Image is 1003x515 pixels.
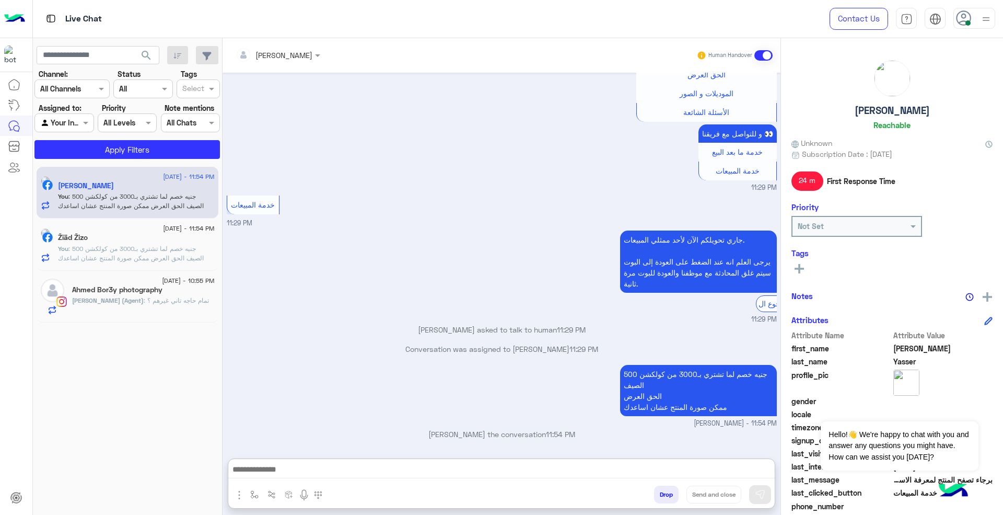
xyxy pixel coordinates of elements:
[751,315,777,325] span: 11:29 PM
[791,501,891,512] span: phone_number
[58,245,204,262] span: 500 جنيه خصم لما تشتري بـ3000 من كولكشن الصيف الحق العرض ممكن صورة المنتج عشان اساعدك
[791,461,891,472] span: last_interaction
[263,486,281,503] button: Trigger scenario
[281,486,298,503] button: create order
[791,422,891,433] span: timezone
[58,181,114,190] h5: Ahmed Yasser
[791,396,891,407] span: gender
[118,68,141,79] label: Status
[227,344,777,354] p: Conversation was assigned to [PERSON_NAME]
[4,45,23,64] img: 713415422032625
[791,138,832,148] span: Unknown
[791,435,891,446] span: signup_date
[893,370,919,396] img: picture
[893,501,993,512] span: null
[791,356,891,367] span: last_name
[56,296,67,307] img: Instagram
[896,8,917,30] a: tab
[227,324,777,335] p: [PERSON_NAME] asked to talk to human
[163,224,214,233] span: [DATE] - 11:54 PM
[802,148,892,159] span: Subscription Date : [DATE]
[42,232,53,243] img: Facebook
[557,325,586,334] span: 11:29 PM
[314,491,322,499] img: make a call
[830,8,888,30] a: Contact Us
[39,68,68,79] label: Channel:
[58,233,88,242] h5: Žiäd Žizo
[821,421,978,471] span: Hello!👋 We're happy to chat with you and answer any questions you might have. How can we assist y...
[140,49,153,62] span: search
[58,192,204,210] span: 500 جنيه خصم لما تشتري بـ3000 من كولكشن الصيف الحق العرض ممكن صورة المنتج عشان اساعدك
[72,285,162,294] h5: Ahmed Bor3y photography
[267,490,276,499] img: Trigger scenario
[44,12,57,25] img: tab
[979,13,993,26] img: profile
[694,419,777,429] span: [PERSON_NAME] - 11:54 PM
[546,430,575,439] span: 11:54 PM
[41,228,50,238] img: picture
[873,120,911,130] h6: Reachable
[41,279,64,302] img: defaultAdmin.png
[855,105,930,117] h5: [PERSON_NAME]
[791,330,891,341] span: Attribute Name
[708,51,752,60] small: Human Handover
[39,102,81,113] label: Assigned to:
[163,172,214,181] span: [DATE] - 11:54 PM
[751,183,777,193] span: 11:29 PM
[893,330,993,341] span: Attribute Value
[4,8,25,30] img: Logo
[901,13,913,25] img: tab
[791,448,891,459] span: last_visited_flow
[246,486,263,503] button: select flow
[102,102,126,113] label: Priority
[227,219,252,227] span: 11:29 PM
[791,248,993,258] h6: Tags
[698,124,777,143] p: 12/8/2025, 11:29 PM
[227,429,777,440] p: [PERSON_NAME] the conversation
[42,180,53,190] img: Facebook
[620,231,777,293] p: 12/8/2025, 11:29 PM
[58,192,68,200] span: You
[791,370,891,394] span: profile_pic
[929,13,941,25] img: tab
[680,89,733,98] span: الموديلات و الصور
[827,176,895,187] span: First Response Time
[791,487,891,498] span: last_clicked_button
[569,345,598,353] span: 11:29 PM
[144,296,209,304] span: تمام حاجه تاني غيرهم ؟
[756,295,806,312] div: الرجوع ال Bot
[893,356,993,367] span: Yasser
[58,245,68,253] span: You
[893,474,993,485] span: برجاء تصفح المنتج لمعرفة الاسعار من القائمة التالية
[935,473,972,510] img: hulul-logo.png
[654,486,679,503] button: Drop
[72,296,144,304] span: [PERSON_NAME] (Agent)
[791,202,819,212] h6: Priority
[791,291,813,301] h6: Notes
[298,489,310,501] img: send voice note
[893,487,993,498] span: خدمة المبيعات
[893,343,993,354] span: Ahmed
[965,293,974,301] img: notes
[791,315,829,325] h6: Attributes
[181,68,197,79] label: Tags
[893,396,993,407] span: null
[683,108,729,117] span: الأسئلة الشائعة
[165,102,214,113] label: Note mentions
[791,409,891,420] span: locale
[712,147,763,156] span: خدمة ما بعد البيع
[134,46,159,68] button: search
[791,474,891,485] span: last_message
[791,171,823,190] span: 24 m
[791,343,891,354] span: first_name
[34,140,220,159] button: Apply Filters
[983,292,992,302] img: add
[285,490,293,499] img: create order
[716,166,760,175] span: خدمة المبيعات
[181,83,204,96] div: Select
[65,12,102,26] p: Live Chat
[620,365,777,416] p: 12/8/2025, 11:54 PM
[41,176,50,186] img: picture
[162,276,214,285] span: [DATE] - 10:55 PM
[686,486,741,503] button: Send and close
